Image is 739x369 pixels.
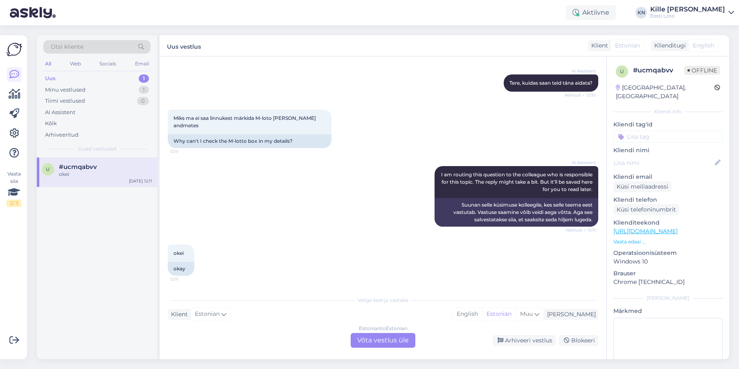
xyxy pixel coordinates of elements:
span: English [693,41,714,50]
div: Uus [45,74,56,83]
span: Nähtud ✓ 12:11 [565,227,596,233]
span: Otsi kliente [51,43,83,51]
span: Nähtud ✓ 12:10 [565,92,596,98]
span: Miks ma ei saa linnukest märkida M-loto [PERSON_NAME] andmetes [173,115,317,128]
p: Operatsioonisüsteem [613,249,723,257]
div: Arhiveeri vestlus [493,335,556,346]
p: Brauser [613,269,723,278]
div: Socials [98,59,118,69]
span: #ucmqabvv [59,163,97,171]
div: okay [168,262,194,276]
div: [PERSON_NAME] [613,295,723,302]
div: Kille [PERSON_NAME] [650,6,725,13]
p: Kliendi tag'id [613,120,723,129]
p: Kliendi nimi [613,146,723,155]
input: Lisa tag [613,130,723,143]
div: 1 [139,86,149,94]
span: AI Assistent [565,160,596,166]
div: All [43,59,53,69]
div: Suunan selle küsimuse kolleegile, kes selle teema eest vastutab. Vastuse saamine võib veidi aega ... [435,198,598,227]
p: Chrome [TECHNICAL_ID] [613,278,723,286]
div: [DATE] 12:11 [129,178,152,184]
p: Windows 10 [613,257,723,266]
div: Blokeeri [559,335,598,346]
div: Klienditugi [651,41,686,50]
p: Kliendi telefon [613,196,723,204]
div: 0 [137,97,149,105]
div: KN [635,7,647,18]
span: Offline [684,66,720,75]
span: AI Assistent [565,68,596,74]
span: okei [173,250,184,256]
p: Märkmed [613,307,723,315]
div: English [453,308,482,320]
div: Vaata siia [7,170,21,207]
div: Kõik [45,119,57,128]
p: Klienditeekond [613,218,723,227]
div: Arhiveeritud [45,131,79,139]
div: Tiimi vestlused [45,97,85,105]
span: I am routing this question to the colleague who is responsible for this topic. The reply might ta... [441,171,594,192]
div: 1 [139,74,149,83]
a: [URL][DOMAIN_NAME] [613,227,678,235]
div: [GEOGRAPHIC_DATA], [GEOGRAPHIC_DATA] [616,83,714,101]
input: Lisa nimi [614,158,713,167]
div: # ucmqabvv [633,65,684,75]
span: Muu [520,310,533,317]
div: Klient [168,310,188,319]
div: Küsi telefoninumbrit [613,204,679,215]
div: Minu vestlused [45,86,86,94]
div: Kliendi info [613,108,723,115]
span: 12:11 [170,276,201,282]
div: Küsi meiliaadressi [613,181,671,192]
div: Web [68,59,83,69]
p: Vaata edasi ... [613,238,723,245]
span: 12:11 [170,148,201,155]
div: Võta vestlus üle [351,333,415,348]
span: Tere, kuidas saan teid täna aidata? [509,80,593,86]
span: Uued vestlused [78,145,116,153]
span: Estonian [615,41,640,50]
div: AI Assistent [45,108,75,117]
div: 2 / 3 [7,200,21,207]
span: Estonian [195,310,220,319]
span: u [620,68,624,74]
div: Valige keel ja vastake [168,297,598,304]
div: Why can't I check the M-lotto box in my details? [168,134,331,148]
label: Uus vestlus [167,40,201,51]
a: Kille [PERSON_NAME]Eesti Loto [650,6,734,19]
div: Aktiivne [566,5,616,20]
div: Email [133,59,151,69]
div: Estonian [482,308,516,320]
div: Estonian to Estonian [359,325,408,332]
img: Askly Logo [7,42,22,57]
div: Klient [588,41,608,50]
div: [PERSON_NAME] [544,310,596,319]
p: Kliendi email [613,173,723,181]
span: u [46,166,50,172]
div: okei [59,171,152,178]
div: Eesti Loto [650,13,725,19]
